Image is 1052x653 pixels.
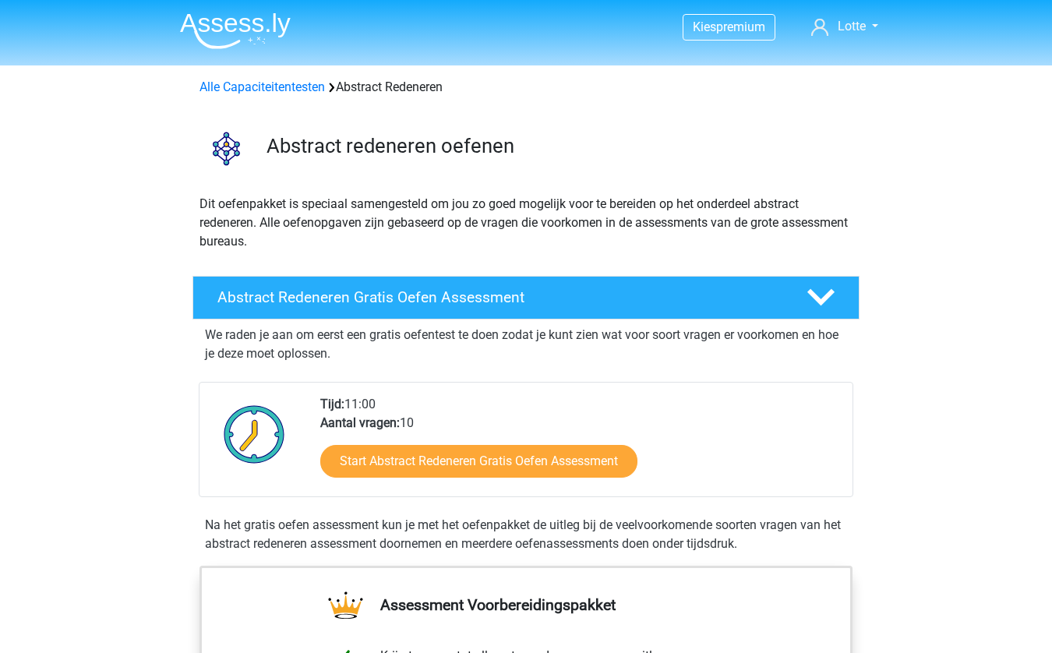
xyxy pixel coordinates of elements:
img: Klok [215,395,294,473]
p: We raden je aan om eerst een gratis oefentest te doen zodat je kunt zien wat voor soort vragen er... [205,326,847,363]
div: Abstract Redeneren [193,78,859,97]
span: Lotte [838,19,866,34]
span: Kies [693,19,716,34]
a: Lotte [805,17,884,36]
img: abstract redeneren [193,115,259,182]
a: Start Abstract Redeneren Gratis Oefen Assessment [320,445,637,478]
img: Assessly [180,12,291,49]
a: Alle Capaciteitentesten [199,79,325,94]
a: Abstract Redeneren Gratis Oefen Assessment [186,276,866,319]
div: 11:00 10 [309,395,852,496]
h3: Abstract redeneren oefenen [267,134,847,158]
b: Tijd: [320,397,344,411]
b: Aantal vragen: [320,415,400,430]
p: Dit oefenpakket is speciaal samengesteld om jou zo goed mogelijk voor te bereiden op het onderdee... [199,195,853,251]
div: Na het gratis oefen assessment kun je met het oefenpakket de uitleg bij de veelvoorkomende soorte... [199,516,853,553]
h4: Abstract Redeneren Gratis Oefen Assessment [217,288,782,306]
a: Kiespremium [683,16,775,37]
span: premium [716,19,765,34]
